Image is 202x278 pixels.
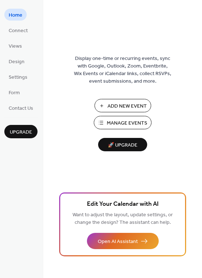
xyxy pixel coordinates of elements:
[94,116,151,129] button: Manage Events
[9,12,22,19] span: Home
[9,89,20,97] span: Form
[87,199,159,209] span: Edit Your Calendar with AI
[9,74,27,81] span: Settings
[9,27,28,35] span: Connect
[9,105,33,112] span: Contact Us
[4,9,27,21] a: Home
[95,99,151,112] button: Add New Event
[4,86,24,98] a: Form
[10,129,32,136] span: Upgrade
[9,43,22,50] span: Views
[107,120,147,127] span: Manage Events
[102,140,143,150] span: 🚀 Upgrade
[73,210,173,227] span: Want to adjust the layout, update settings, or change the design? The assistant can help.
[4,40,26,52] a: Views
[74,55,171,85] span: Display one-time or recurring events, sync with Google, Outlook, Zoom, Eventbrite, Wix Events or ...
[87,233,159,249] button: Open AI Assistant
[4,102,38,114] a: Contact Us
[98,138,147,151] button: 🚀 Upgrade
[107,103,147,110] span: Add New Event
[4,125,38,138] button: Upgrade
[4,55,29,67] a: Design
[9,58,25,66] span: Design
[4,71,32,83] a: Settings
[4,24,32,36] a: Connect
[98,238,138,246] span: Open AI Assistant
